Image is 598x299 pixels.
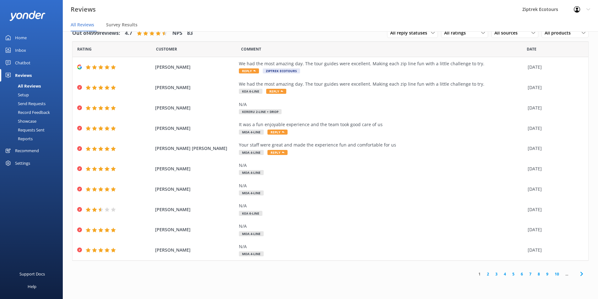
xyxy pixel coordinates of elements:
a: 9 [543,271,552,277]
div: [DATE] [528,145,580,152]
span: Date [527,46,536,52]
span: Kea 6-Line [239,211,262,216]
div: N/A [239,162,525,169]
a: 7 [526,271,535,277]
span: All sources [494,29,521,36]
div: Showcase [4,117,36,125]
div: Settings [15,157,30,169]
div: [DATE] [528,84,580,91]
a: 2 [484,271,492,277]
div: [DATE] [528,125,580,132]
span: All ratings [444,29,470,36]
span: [PERSON_NAME] [155,226,236,233]
div: Requests Sent [4,125,45,134]
div: [DATE] [528,64,580,71]
span: Moa 4-Line [239,251,264,256]
span: Kereru 2-Line + Drop [239,109,282,114]
span: All reply statuses [390,29,431,36]
a: 3 [492,271,501,277]
span: Date [156,46,177,52]
div: Home [15,31,27,44]
span: Moa 4-Line [239,170,264,175]
div: [DATE] [528,165,580,172]
div: It was a fun enjoyable experience and the team took good care of us [239,121,525,128]
div: N/A [239,202,525,209]
span: ... [562,271,571,277]
div: We had the most amazing day. The tour guides were excellent. Making each zip line fun with a litt... [239,60,525,67]
h4: 4.7 [125,29,132,37]
span: Date [77,46,92,52]
a: 5 [509,271,518,277]
span: Moa 4-Line [239,130,264,135]
div: [DATE] [528,186,580,193]
div: Support Docs [19,268,45,280]
h3: Reviews [71,4,96,14]
span: Moa 4-Line [239,190,264,195]
div: N/A [239,182,525,189]
span: Ziptrek Ecotours [263,68,300,73]
div: All Reviews [4,82,41,90]
div: [DATE] [528,226,580,233]
span: Reply [267,150,288,155]
a: 6 [518,271,526,277]
div: [DATE] [528,206,580,213]
span: [PERSON_NAME] [PERSON_NAME] [155,145,236,152]
h4: NPS [172,29,182,37]
a: Record Feedback [4,108,63,117]
span: Kea 6-Line [239,89,262,94]
a: 4 [501,271,509,277]
div: [DATE] [528,104,580,111]
div: Recommend [15,144,39,157]
a: 8 [535,271,543,277]
div: Setup [4,90,29,99]
span: Reply [239,68,259,73]
div: Your staff were great and made the experience fun and comfortable for us [239,141,525,148]
div: Inbox [15,44,26,56]
span: Question [241,46,261,52]
div: Reports [4,134,33,143]
div: Chatbot [15,56,30,69]
a: All Reviews [4,82,63,90]
h4: Out of 4999 reviews: [72,29,120,37]
span: [PERSON_NAME] [155,165,236,172]
span: [PERSON_NAME] [155,186,236,193]
span: Moa 4-Line [239,231,264,236]
a: Setup [4,90,63,99]
div: We had the most amazing day. The tour guides were excellent. Making each zip line fun with a litt... [239,81,525,88]
div: N/A [239,101,525,108]
a: 1 [475,271,484,277]
span: Reply [267,130,288,135]
a: Requests Sent [4,125,63,134]
span: [PERSON_NAME] [155,104,236,111]
div: [DATE] [528,247,580,254]
span: [PERSON_NAME] [155,206,236,213]
img: yonder-white-logo.png [9,11,46,21]
h4: 83 [187,29,193,37]
span: All Reviews [71,22,94,28]
span: [PERSON_NAME] [155,84,236,91]
a: Send Requests [4,99,63,108]
div: N/A [239,223,525,230]
span: All products [545,29,574,36]
span: [PERSON_NAME] [155,125,236,132]
div: Send Requests [4,99,46,108]
span: [PERSON_NAME] [155,64,236,71]
a: Showcase [4,117,63,125]
div: Reviews [15,69,32,82]
span: Survey Results [106,22,137,28]
div: Help [28,280,36,293]
a: Reports [4,134,63,143]
span: Moa 4-Line [239,150,264,155]
a: 10 [552,271,562,277]
span: [PERSON_NAME] [155,247,236,254]
div: N/A [239,243,525,250]
span: Reply [266,89,286,94]
div: Record Feedback [4,108,50,117]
